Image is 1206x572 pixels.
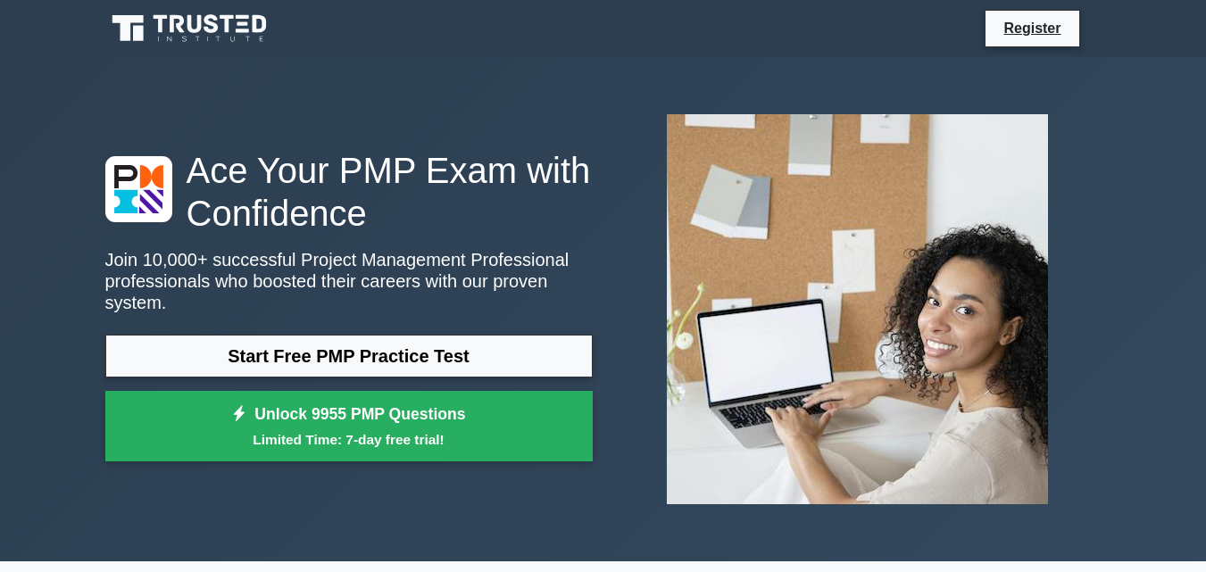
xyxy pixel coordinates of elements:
[105,335,593,377] a: Start Free PMP Practice Test
[993,17,1071,39] a: Register
[105,391,593,462] a: Unlock 9955 PMP QuestionsLimited Time: 7-day free trial!
[105,149,593,235] h1: Ace Your PMP Exam with Confidence
[105,249,593,313] p: Join 10,000+ successful Project Management Professional professionals who boosted their careers w...
[128,429,570,450] small: Limited Time: 7-day free trial!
